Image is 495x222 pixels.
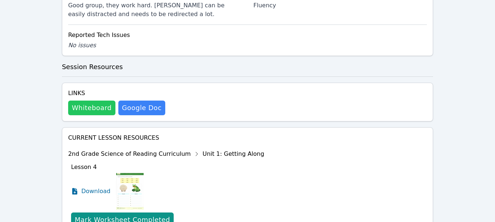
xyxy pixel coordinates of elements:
[118,101,165,115] a: Google Doc
[68,89,165,98] h4: Links
[68,101,115,115] button: Whiteboard
[68,133,427,142] h4: Current Lesson Resources
[68,148,264,160] div: 2nd Grade Science of Reading Curriculum Unit 1: Getting Along
[81,187,111,196] span: Download
[62,62,433,72] h3: Session Resources
[68,31,427,39] div: Reported Tech Issues
[254,1,427,10] div: Fluency
[71,163,97,170] span: Lesson 4
[116,173,144,210] img: Lesson 4
[68,42,96,49] span: No issues
[71,173,111,210] a: Download
[68,1,242,19] div: Good group, they work hard. [PERSON_NAME] can be easily distracted and needs to be redirected a lot.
